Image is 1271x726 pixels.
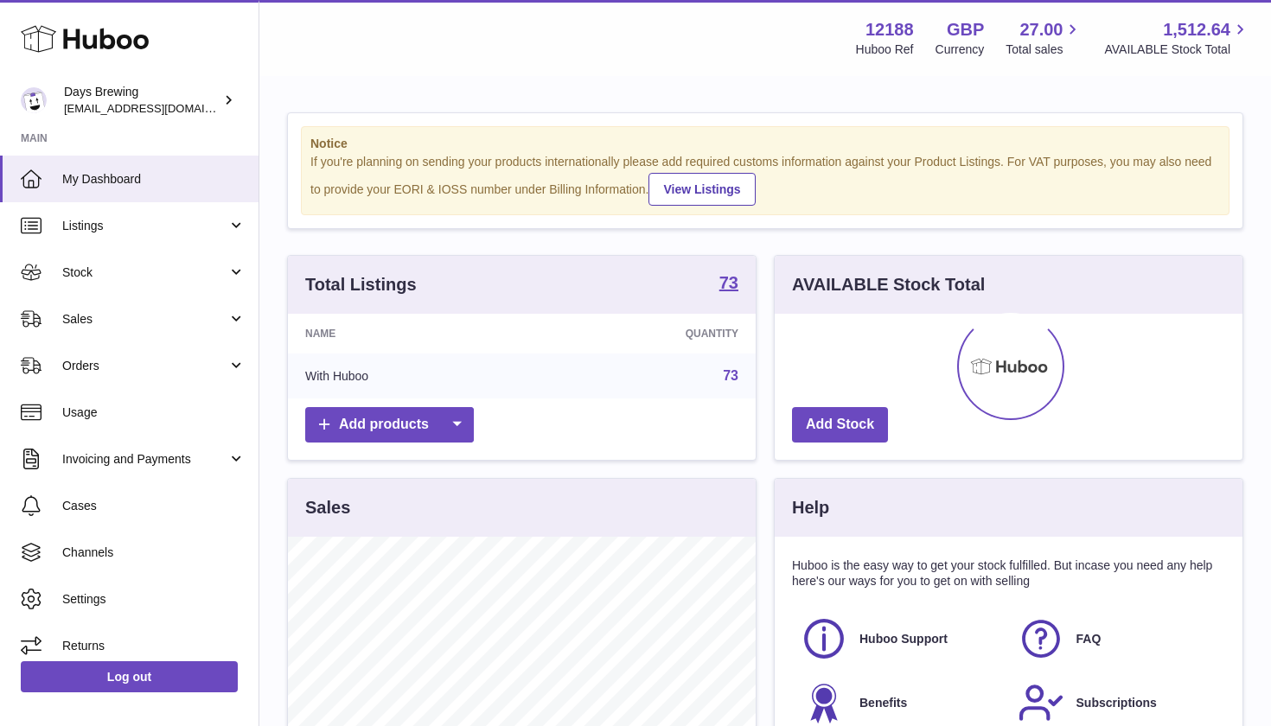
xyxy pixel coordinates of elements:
a: 73 [719,274,738,295]
a: Add Stock [792,407,888,443]
span: Orders [62,358,227,374]
a: View Listings [648,173,755,206]
span: Usage [62,404,246,421]
div: If you're planning on sending your products internationally please add required customs informati... [310,154,1220,206]
a: FAQ [1018,615,1217,662]
span: Channels [62,544,246,561]
th: Quantity [534,314,756,353]
h3: AVAILABLE Stock Total [792,273,985,296]
p: Huboo is the easy way to get your stock fulfilled. But incase you need any help here's our ways f... [792,557,1225,590]
h3: Total Listings [305,273,417,296]
a: 1,512.64 AVAILABLE Stock Total [1104,18,1250,58]
div: Currency [936,41,985,58]
img: helena@daysbrewing.com [21,87,47,113]
span: Sales [62,311,227,328]
span: Stock [62,264,227,281]
strong: Notice [310,136,1220,152]
th: Name [288,314,534,353]
span: Listings [62,218,227,234]
div: Huboo Ref [856,41,914,58]
span: Huboo Support [859,631,948,647]
a: Add products [305,407,474,443]
span: Invoicing and Payments [62,451,227,468]
span: Cases [62,498,246,514]
h3: Sales [305,496,350,519]
span: Subscriptions [1076,695,1157,711]
span: Settings [62,591,246,608]
td: With Huboo [288,353,534,398]
span: Benefits [859,695,907,711]
span: FAQ [1076,631,1102,647]
a: 73 [723,368,738,383]
span: 27.00 [1019,18,1063,41]
span: Returns [62,638,246,654]
span: [EMAIL_ADDRESS][DOMAIN_NAME] [64,101,254,115]
strong: 12188 [865,18,914,41]
h3: Help [792,496,829,519]
strong: GBP [947,18,984,41]
a: 27.00 Total sales [1006,18,1083,58]
a: Benefits [801,679,1000,726]
strong: 73 [719,274,738,291]
a: Log out [21,661,238,692]
span: 1,512.64 [1163,18,1230,41]
a: Subscriptions [1018,679,1217,726]
a: Huboo Support [801,615,1000,662]
span: AVAILABLE Stock Total [1104,41,1250,58]
span: Total sales [1006,41,1083,58]
div: Days Brewing [64,84,220,117]
span: My Dashboard [62,171,246,188]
